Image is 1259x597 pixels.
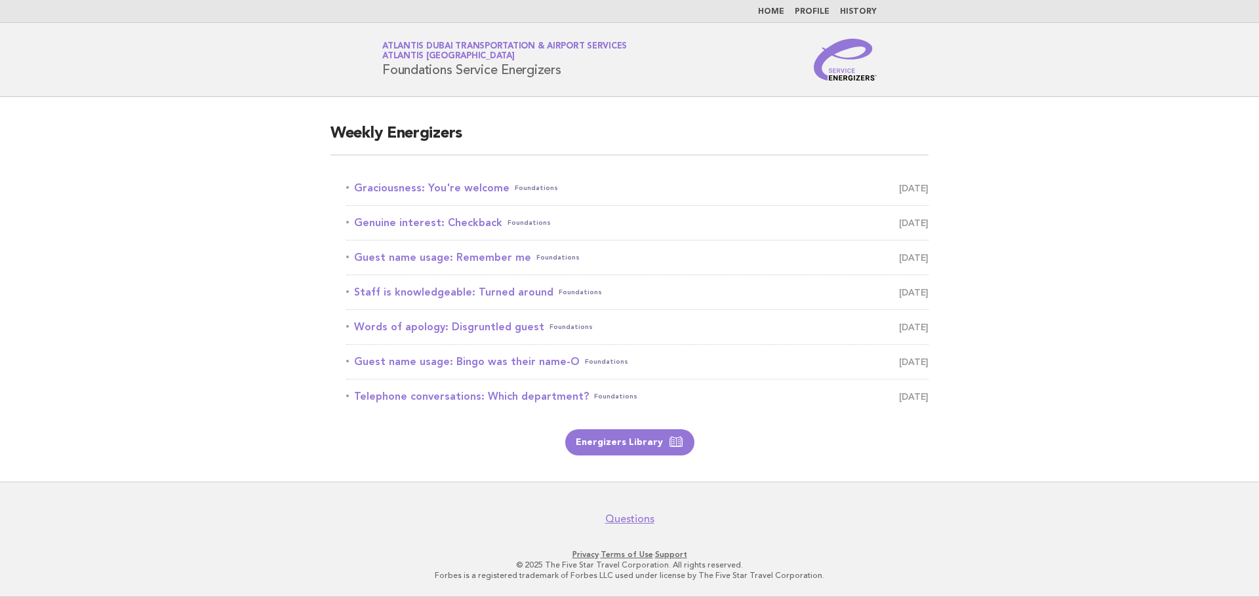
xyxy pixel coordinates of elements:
a: Privacy [572,550,599,559]
span: Foundations [550,318,593,336]
a: History [840,8,877,16]
span: [DATE] [899,318,929,336]
p: · · [228,549,1031,560]
h1: Foundations Service Energizers [382,43,627,77]
span: Foundations [594,387,637,406]
span: [DATE] [899,353,929,371]
a: Guest name usage: Remember meFoundations [DATE] [346,248,929,267]
span: Foundations [508,214,551,232]
a: Questions [605,512,654,526]
a: Genuine interest: CheckbackFoundations [DATE] [346,214,929,232]
a: Graciousness: You're welcomeFoundations [DATE] [346,179,929,197]
a: Staff is knowledgeable: Turned aroundFoundations [DATE] [346,283,929,301]
a: Terms of Use [601,550,653,559]
span: [DATE] [899,248,929,267]
span: Foundations [536,248,580,267]
span: [DATE] [899,387,929,406]
a: Support [655,550,687,559]
a: Guest name usage: Bingo was their name-OFoundations [DATE] [346,353,929,371]
p: Forbes is a registered trademark of Forbes LLC used under license by The Five Star Travel Corpora... [228,570,1031,581]
a: Energizers Library [565,429,694,455]
img: Service Energizers [814,39,877,81]
a: Profile [795,8,829,16]
a: Telephone conversations: Which department?Foundations [DATE] [346,387,929,406]
span: Foundations [559,283,602,301]
p: © 2025 The Five Star Travel Corporation. All rights reserved. [228,560,1031,570]
h2: Weekly Energizers [330,123,929,155]
span: [DATE] [899,214,929,232]
span: [DATE] [899,179,929,197]
span: Atlantis [GEOGRAPHIC_DATA] [382,52,515,61]
a: Words of apology: Disgruntled guestFoundations [DATE] [346,318,929,336]
span: Foundations [515,179,558,197]
a: Home [758,8,784,16]
span: Foundations [585,353,628,371]
a: Atlantis Dubai Transportation & Airport ServicesAtlantis [GEOGRAPHIC_DATA] [382,42,627,60]
span: [DATE] [899,283,929,301]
